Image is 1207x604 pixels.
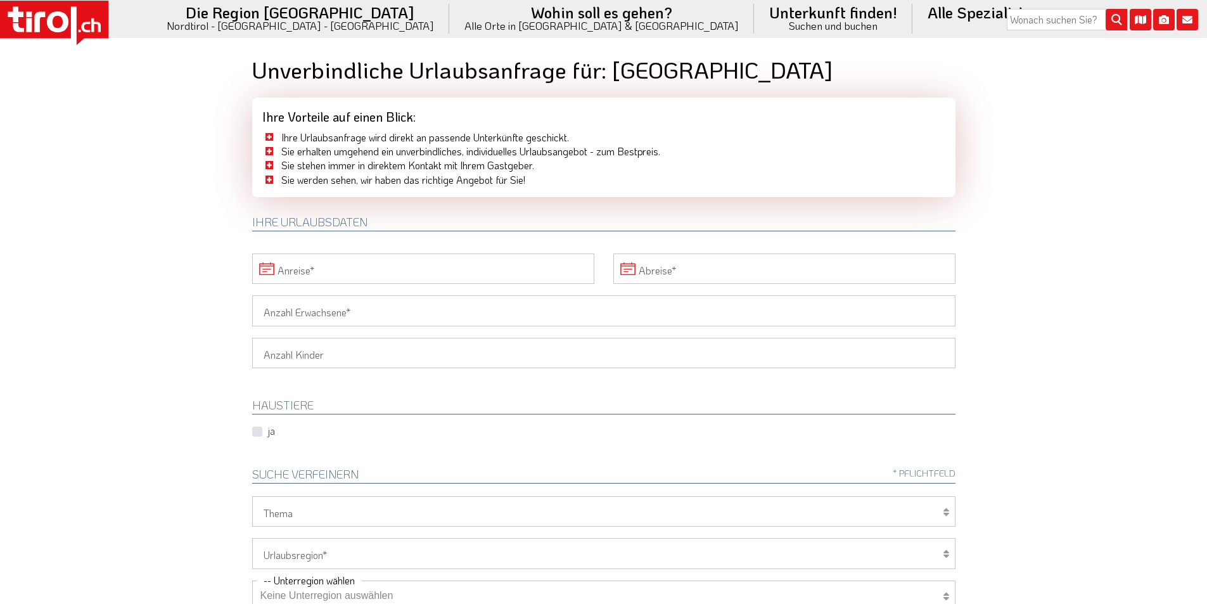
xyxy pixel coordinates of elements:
[252,216,955,231] h2: Ihre Urlaubsdaten
[262,173,945,187] li: Sie werden sehen, wir haben das richtige Angebot für Sie!
[262,145,945,158] li: Sie erhalten umgehend ein unverbindliches, individuelles Urlaubsangebot - zum Bestpreis.
[893,468,955,478] span: * Pflichtfeld
[464,20,739,31] small: Alle Orte in [GEOGRAPHIC_DATA] & [GEOGRAPHIC_DATA]
[1130,9,1151,30] i: Karte öffnen
[262,158,945,172] li: Sie stehen immer in direktem Kontakt mit Ihrem Gastgeber.
[252,98,955,131] div: Ihre Vorteile auf einen Blick:
[769,20,897,31] small: Suchen und buchen
[167,20,434,31] small: Nordtirol - [GEOGRAPHIC_DATA] - [GEOGRAPHIC_DATA]
[1007,9,1127,30] input: Wonach suchen Sie?
[1177,9,1198,30] i: Kontakt
[1153,9,1175,30] i: Fotogalerie
[252,399,955,414] h2: HAUSTIERE
[252,57,955,82] h1: Unverbindliche Urlaubsanfrage für: [GEOGRAPHIC_DATA]
[267,424,275,438] label: ja
[262,131,945,145] li: Ihre Urlaubsanfrage wird direkt an passende Unterkünfte geschickt.
[252,468,955,484] h2: Suche verfeinern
